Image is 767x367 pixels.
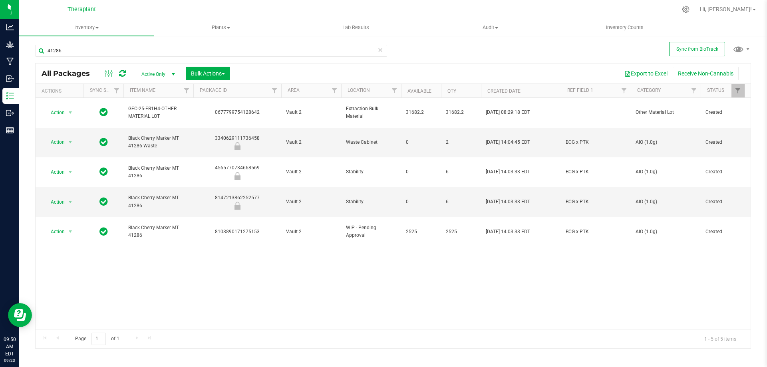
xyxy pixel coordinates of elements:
[6,23,14,31] inline-svg: Analytics
[346,168,396,176] span: Stability
[447,88,456,94] a: Qty
[128,165,189,180] span: Black Cherry Marker MT 41286
[192,228,282,236] div: 8103890171275153
[286,139,336,146] span: Vault 2
[346,198,396,206] span: Stability
[346,139,396,146] span: Waste Cabinet
[35,45,387,57] input: Search Package ID, Item Name, SKU, Lot or Part Number...
[698,333,743,345] span: 1 - 5 of 5 items
[487,88,521,94] a: Created Date
[8,303,32,327] iframe: Resource center
[286,168,336,176] span: Vault 2
[348,87,370,93] a: Location
[406,109,436,116] span: 31682.2
[700,6,752,12] span: Hi, [PERSON_NAME]!
[154,19,288,36] a: Plants
[6,109,14,117] inline-svg: Outbound
[90,87,121,93] a: Sync Status
[192,202,282,210] div: Newly Received
[130,87,155,93] a: Item Name
[558,19,692,36] a: Inventory Counts
[288,19,423,36] a: Lab Results
[636,228,696,236] span: AIO (1.0g)
[595,24,654,31] span: Inventory Counts
[192,164,282,180] div: 4565770734668569
[6,75,14,83] inline-svg: Inbound
[707,87,724,93] a: Status
[99,196,108,207] span: In Sync
[346,105,396,120] span: Extraction Bulk Material
[128,194,189,209] span: Black Cherry Marker MT 41286
[681,6,691,13] div: Manage settings
[44,167,65,178] span: Action
[66,226,76,237] span: select
[44,196,65,208] span: Action
[446,168,476,176] span: 6
[705,198,740,206] span: Created
[446,109,476,116] span: 31682.2
[688,84,701,97] a: Filter
[486,228,530,236] span: [DATE] 14:03:33 EDT
[486,139,530,146] span: [DATE] 14:04:45 EDT
[19,19,154,36] a: Inventory
[192,172,282,180] div: Newly Received
[566,228,626,236] span: BCG x PTK
[128,135,189,150] span: Black Cherry Marker MT 41286 Waste
[192,194,282,210] div: 8147213862252577
[705,139,740,146] span: Created
[44,226,65,237] span: Action
[192,142,282,150] div: Newly Received
[110,84,123,97] a: Filter
[346,224,396,239] span: WIP - Pending Approval
[42,88,80,94] div: Actions
[328,84,341,97] a: Filter
[406,139,436,146] span: 0
[566,198,626,206] span: BCG x PTK
[286,228,336,236] span: Vault 2
[669,42,725,56] button: Sync from BioTrack
[388,84,401,97] a: Filter
[99,137,108,148] span: In Sync
[66,167,76,178] span: select
[288,87,300,93] a: Area
[705,109,740,116] span: Created
[99,166,108,177] span: In Sync
[406,198,436,206] span: 0
[186,67,230,80] button: Bulk Actions
[180,84,193,97] a: Filter
[6,92,14,100] inline-svg: Inventory
[66,137,76,148] span: select
[731,84,745,97] a: Filter
[192,135,282,150] div: 3340629111736458
[619,67,673,80] button: Export to Excel
[91,333,106,345] input: 1
[486,168,530,176] span: [DATE] 14:03:33 EDT
[192,109,282,116] div: 0677799754128642
[636,168,696,176] span: AIO (1.0g)
[673,67,739,80] button: Receive Non-Cannabis
[6,58,14,65] inline-svg: Manufacturing
[705,168,740,176] span: Created
[19,24,154,31] span: Inventory
[6,126,14,134] inline-svg: Reports
[42,69,98,78] span: All Packages
[446,139,476,146] span: 2
[128,224,189,239] span: Black Cherry Marker MT 41286
[68,333,126,345] span: Page of 1
[191,70,225,77] span: Bulk Actions
[705,228,740,236] span: Created
[286,109,336,116] span: Vault 2
[128,105,189,120] span: GFC-25-FR1H4-OTHER MATERIAL LOT
[406,168,436,176] span: 0
[636,198,696,206] span: AIO (1.0g)
[99,107,108,118] span: In Sync
[423,24,557,31] span: Audit
[566,139,626,146] span: BCG x PTK
[4,336,16,357] p: 09:50 AM EDT
[636,109,696,116] span: Other Material Lot
[423,19,558,36] a: Audit
[567,87,593,93] a: Ref Field 1
[618,84,631,97] a: Filter
[268,84,281,97] a: Filter
[676,46,718,52] span: Sync from BioTrack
